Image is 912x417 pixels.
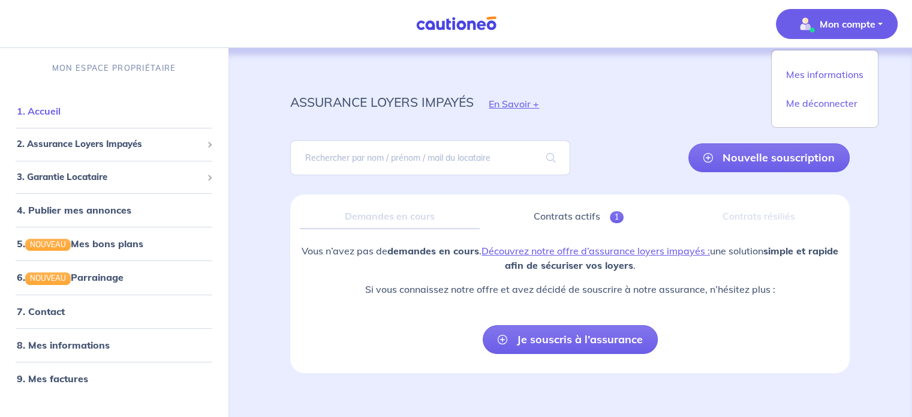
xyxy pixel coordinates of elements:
a: Je souscris à l’assurance [483,325,658,354]
a: 1. Accueil [17,105,61,117]
a: Découvrez notre offre d’assurance loyers impayés : [481,245,710,257]
span: 3. Garantie Locataire [17,170,202,184]
a: Nouvelle souscription [688,143,850,172]
div: 7. Contact [5,299,223,323]
p: MON ESPACE PROPRIÉTAIRE [52,62,176,74]
div: 6.NOUVEAUParrainage [5,265,223,289]
input: Rechercher par nom / prénom / mail du locataire [290,140,570,175]
span: search [532,141,570,175]
a: Me déconnecter [776,94,873,113]
div: 1. Accueil [5,99,223,123]
a: 6.NOUVEAUParrainage [17,271,124,283]
p: Mon compte [820,17,875,31]
div: illu_account_valid_menu.svgMon compte [771,50,878,128]
p: Vous n’avez pas de . une solution . [300,244,840,272]
span: 1 [610,211,624,223]
button: En Savoir + [474,86,554,121]
a: Contrats actifs1 [489,204,669,229]
a: 5.NOUVEAUMes bons plans [17,238,143,250]
div: 5.NOUVEAUMes bons plans [5,232,223,256]
a: 7. Contact [17,305,65,317]
p: Si vous connaissez notre offre et avez décidé de souscrire à notre assurance, n’hésitez plus : [300,282,840,296]
a: 4. Publier mes annonces [17,204,131,216]
img: Cautioneo [411,16,501,31]
a: Mes informations [776,65,873,84]
div: 8. Mes informations [5,333,223,357]
img: illu_account_valid_menu.svg [796,14,815,34]
button: illu_account_valid_menu.svgMon compte [776,9,898,39]
div: 2. Assurance Loyers Impayés [5,133,223,156]
a: 8. Mes informations [17,339,110,351]
div: 9. Mes factures [5,367,223,391]
p: assurance loyers impayés [290,91,474,113]
div: 4. Publier mes annonces [5,198,223,222]
a: 9. Mes factures [17,373,88,385]
span: 2. Assurance Loyers Impayés [17,137,202,151]
strong: demandes en cours [387,245,479,257]
div: 3. Garantie Locataire [5,166,223,189]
